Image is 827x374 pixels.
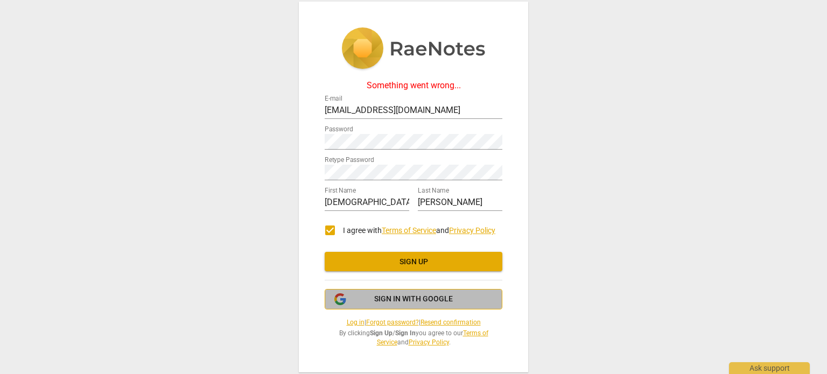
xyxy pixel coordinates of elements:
div: Something went wrong... [325,81,502,90]
span: I agree with and [343,226,495,235]
b: Sign In [395,329,416,337]
label: Password [325,126,353,133]
span: By clicking / you agree to our and . [325,329,502,347]
label: E-mail [325,96,342,102]
span: Sign in with Google [374,294,453,305]
div: Ask support [729,362,810,374]
a: Terms of Service [377,329,488,346]
span: | | [325,318,502,327]
span: Sign up [333,257,494,267]
img: 5ac2273c67554f335776073100b6d88f.svg [341,27,486,72]
b: Sign Up [370,329,393,337]
button: Sign up [325,252,502,271]
a: Privacy Policy [409,338,449,346]
a: Resend confirmation [420,319,481,326]
label: Retype Password [325,157,374,164]
a: Forgot password? [366,319,419,326]
label: First Name [325,188,356,194]
a: Terms of Service [382,226,436,235]
button: Sign in with Google [325,289,502,309]
label: Last Name [418,188,449,194]
a: Privacy Policy [449,226,495,235]
a: Log in [347,319,365,326]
